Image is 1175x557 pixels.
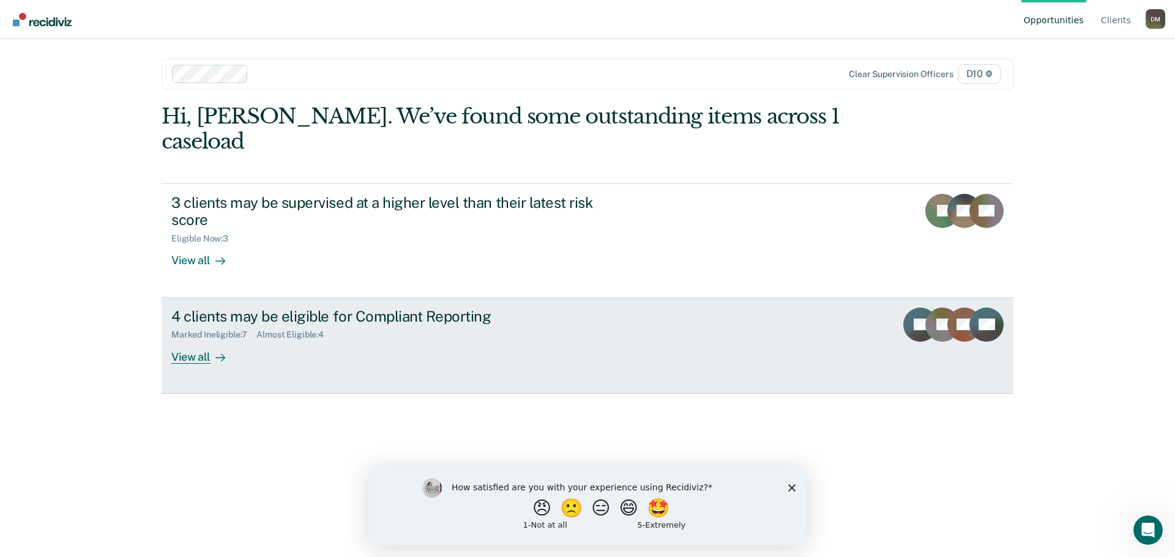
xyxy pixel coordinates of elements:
div: View all [171,244,240,268]
div: Clear supervision officers [849,69,953,79]
iframe: Survey by Kim from Recidiviz [368,466,807,545]
div: 3 clients may be supervised at a higher level than their latest risk score [171,194,601,229]
img: Recidiviz [13,13,72,26]
div: Marked Ineligible : 7 [171,330,256,340]
span: D10 [958,64,1001,84]
a: 4 clients may be eligible for Compliant ReportingMarked Ineligible:7Almost Eligible:4View all [162,298,1013,394]
iframe: Intercom live chat [1133,515,1163,545]
div: Eligible Now : 3 [171,234,238,244]
button: Profile dropdown button [1146,9,1165,29]
div: View all [171,340,240,364]
div: D M [1146,9,1165,29]
div: 4 clients may be eligible for Compliant Reporting [171,308,601,325]
a: 3 clients may be supervised at a higher level than their latest risk scoreEligible Now:3View all [162,183,1013,298]
div: Almost Eligible : 4 [256,330,334,340]
div: Hi, [PERSON_NAME]. We’ve found some outstanding items across 1 caseload [162,104,843,154]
